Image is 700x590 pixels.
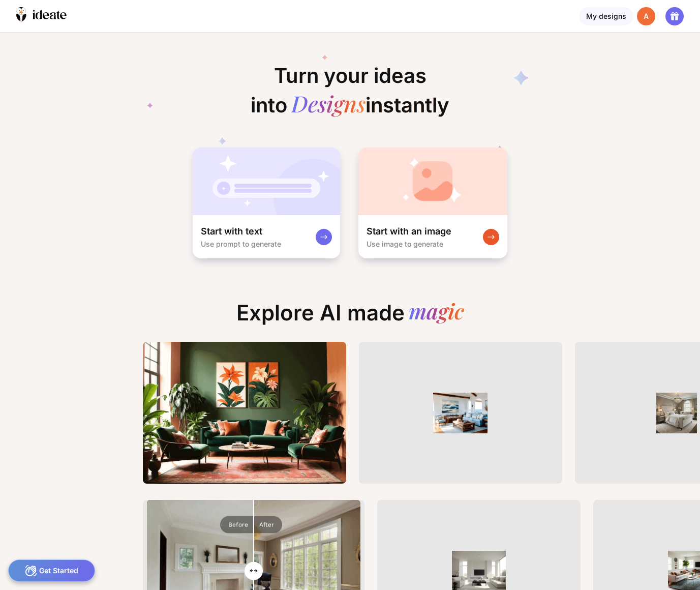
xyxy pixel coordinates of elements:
[409,300,464,326] div: magic
[193,147,340,215] img: startWithTextCardBg.jpg
[201,240,281,248] div: Use prompt to generate
[637,7,655,25] div: A
[8,559,95,582] div: Get Started
[367,225,451,238] div: Start with an image
[228,300,472,334] div: Explore AI made
[143,342,346,484] img: ThumbnailRustic%20Jungle.png
[358,147,507,215] img: startWithImageCardBg.jpg
[367,240,443,248] div: Use image to generate
[580,7,633,25] div: My designs
[201,225,262,238] div: Start with text
[422,393,499,433] img: ThumbnailOceanlivingroom.png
